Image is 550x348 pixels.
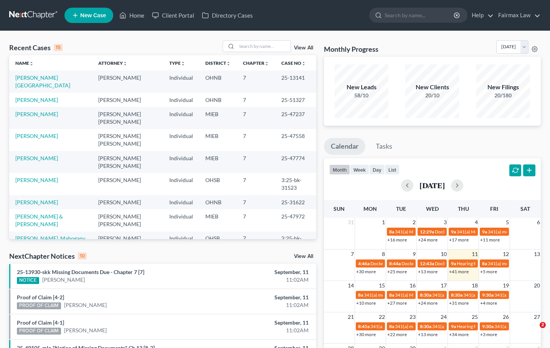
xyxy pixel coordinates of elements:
[123,61,127,66] i: unfold_more
[409,281,416,290] span: 16
[92,71,163,92] td: [PERSON_NAME]
[356,300,376,306] a: +10 more
[17,269,144,275] a: 25-13930-skk Missing Documents Due - Chapter 7 [7]
[29,61,34,66] i: unfold_more
[199,209,237,231] td: MIEB
[502,281,510,290] span: 19
[440,312,448,322] span: 24
[457,323,517,329] span: Hearing for [PERSON_NAME]
[432,323,506,329] span: 341(a) meeting for [PERSON_NAME]
[15,111,58,117] a: [PERSON_NAME]
[347,281,355,290] span: 14
[350,164,369,175] button: week
[237,107,275,129] td: 7
[468,8,494,22] a: Help
[385,8,455,22] input: Search by name...
[358,323,370,329] span: 8:45a
[275,231,316,253] td: 2:25-bk-53954
[418,332,438,337] a: +13 more
[480,300,497,306] a: +4 more
[482,292,494,298] span: 9:30a
[17,302,61,309] div: PROOF OF CLAIM
[17,277,39,284] div: NOTICE
[347,312,355,322] span: 21
[15,235,85,241] a: [PERSON_NAME], Mahogany
[412,250,416,259] span: 9
[449,269,469,274] a: +41 more
[505,218,510,227] span: 5
[181,61,185,66] i: unfold_more
[389,229,394,235] span: 8a
[378,281,386,290] span: 15
[205,60,231,66] a: Districtunfold_more
[237,231,275,253] td: 7
[163,71,199,92] td: Individual
[378,312,386,322] span: 22
[324,138,365,155] a: Calendar
[358,292,363,298] span: 8a
[92,151,163,173] td: [PERSON_NAME] [PERSON_NAME]
[78,253,87,259] div: 10
[237,129,275,151] td: 7
[364,292,479,298] span: 341(a) meeting for [PERSON_NAME] & [PERSON_NAME]
[356,269,376,274] a: +30 more
[533,250,541,259] span: 13
[524,322,542,340] iframe: Intercom live chat
[533,281,541,290] span: 20
[275,129,316,151] td: 25-47558
[9,43,63,52] div: Recent Cases
[275,93,316,107] td: 25-51327
[275,195,316,209] td: 25-31622
[216,268,309,276] div: September, 11
[409,312,416,322] span: 23
[264,61,269,66] i: unfold_more
[17,328,61,335] div: PROOF OF CLAIM
[243,60,269,66] a: Chapterunfold_more
[482,323,494,329] span: 9:30a
[199,71,237,92] td: OHNB
[420,181,445,189] h2: [DATE]
[15,60,34,66] a: Nameunfold_more
[199,107,237,129] td: MIEB
[482,229,487,235] span: 9a
[64,327,107,334] a: [PERSON_NAME]
[350,250,355,259] span: 7
[275,173,316,195] td: 3:25-bk-31523
[471,250,479,259] span: 11
[480,332,497,337] a: +3 more
[281,60,306,66] a: Case Nounfold_more
[435,229,504,235] span: Docket Text: for [PERSON_NAME]
[381,250,386,259] span: 8
[389,323,394,329] span: 8a
[451,261,456,266] span: 9a
[396,205,406,212] span: Tue
[15,155,58,161] a: [PERSON_NAME]
[92,209,163,231] td: [PERSON_NAME] [PERSON_NAME]
[435,261,504,266] span: Docket Text: for [PERSON_NAME]
[163,93,199,107] td: Individual
[15,199,58,205] a: [PERSON_NAME]
[387,269,407,274] a: +25 more
[98,60,127,66] a: Attorneyunfold_more
[92,173,163,195] td: [PERSON_NAME]
[9,251,87,261] div: NextChapter Notices
[237,151,275,173] td: 7
[471,281,479,290] span: 18
[116,8,148,22] a: Home
[418,300,438,306] a: +24 more
[520,205,530,212] span: Sat
[389,292,394,298] span: 8a
[237,173,275,195] td: 7
[426,205,439,212] span: Wed
[381,218,386,227] span: 1
[401,261,470,266] span: Docket Text: for [PERSON_NAME]
[54,44,63,51] div: 15
[169,60,185,66] a: Typeunfold_more
[363,205,377,212] span: Mon
[216,319,309,327] div: September, 11
[80,13,106,18] span: New Case
[17,294,64,300] a: Proof of Claim [4-2]
[440,281,448,290] span: 17
[471,312,479,322] span: 25
[370,261,439,266] span: Docket Text: for [PERSON_NAME]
